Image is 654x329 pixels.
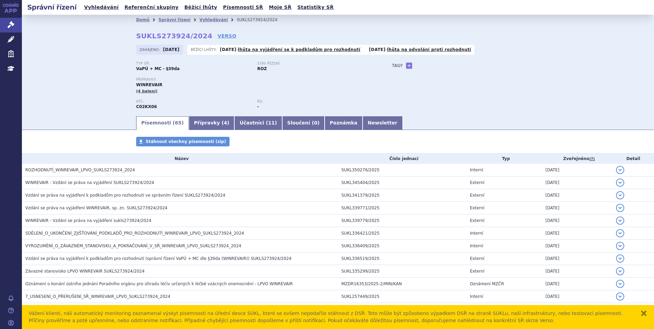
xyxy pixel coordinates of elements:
td: SUKL336519/2025 [338,252,467,265]
th: Detail [613,154,654,164]
strong: - [257,104,259,109]
h3: Tagy [392,62,403,70]
td: SUKL339779/2025 [338,214,467,227]
span: 11 [268,120,275,126]
a: + [406,63,412,69]
span: Vzdání se práva na vyjádření k podkladům pro rozhodnutí ve správním řízení SUKLS273924/2024 [25,193,225,198]
a: Písemnosti (65) [136,116,189,130]
span: Externí [470,206,484,210]
a: Běžící lhůty [182,3,219,12]
a: Vyhledávání [199,17,228,22]
span: SDĚLENÍ_O_UKONČENÍ_ZJIŠŤOVÁNÍ_PODKLADŮ_PRO_ROZHODNUTÍ_WINREVAIR_LPVO_SUKLS273924_2024 [25,231,244,236]
span: Externí [470,180,484,185]
span: Externí [470,193,484,198]
span: WINREVAIR - Vzdání se práva na vyjádření sukls273924/2024 [25,218,152,223]
li: SUKLS273924/2024 [237,15,286,25]
span: WINREVAIR - Vzdání se práva na vyjádření SUKLS273924/2024 [25,180,154,185]
a: Přípravky (4) [189,116,234,130]
button: detail [616,254,624,263]
td: [DATE] [542,176,613,189]
button: detail [616,267,624,275]
a: Newsletter [363,116,403,130]
button: detail [616,242,624,250]
span: (4 balení) [136,89,158,93]
span: Oznámení o konání ústního jednání Poradního orgánu pro úhradu léčiv určených k léčbě vzácných one... [25,281,293,286]
td: [DATE] [542,214,613,227]
td: SUKL256484/2025 [338,303,467,316]
td: SUKL336409/2025 [338,240,467,252]
p: Typ SŘ: [136,62,250,66]
button: detail [616,292,624,301]
a: VERSO [218,32,236,39]
button: detail [616,166,624,174]
strong: SOTATERCEPT [136,104,157,109]
span: 7_USNESENÍ_O_PŘERUŠENÍ_SŘ_WINREVAIR_LPVO_SUKLS273924_2024 [25,294,170,299]
div: Vážení klienti, náš automatický monitoring zaznamenal výskyt písemností na úřední desce SÚKL, kte... [29,310,633,324]
strong: SUKLS273924/2024 [136,32,212,40]
td: MZDR16353/2025-2/MIN/KAN [338,278,467,290]
td: [DATE] [542,252,613,265]
span: Externí [470,218,484,223]
a: Statistiky SŘ [295,3,336,12]
button: zavřít [640,310,647,317]
a: Správní řízení [158,17,191,22]
span: VYROZUMĚNÍ_O_ZÁVAZNÉM_STANOVISKU_A_POKRAČOVÁNÍ_V_SŘ_WINREVAIR_LPVO_SUKLS273924_2024 [25,244,241,248]
a: Písemnosti SŘ [221,3,265,12]
p: RS: [257,100,371,104]
span: Externí [470,256,484,261]
span: Běžící lhůty: [191,47,218,52]
a: Sloučení (0) [282,116,325,130]
td: SUKL350276/2025 [338,164,467,176]
a: Stáhnout všechny písemnosti (zip) [136,137,230,146]
span: Interní [470,168,483,172]
td: SUKL345404/2025 [338,176,467,189]
a: Moje SŘ [267,3,293,12]
p: Přípravky: [136,78,378,82]
button: detail [616,216,624,225]
span: 4 [224,120,227,126]
button: detail [616,204,624,212]
td: [DATE] [542,240,613,252]
td: SUKL341379/2025 [338,189,467,202]
td: SUKL335299/2025 [338,265,467,278]
span: 65 [175,120,181,126]
a: Vyhledávání [82,3,121,12]
span: Vzdání se práva na vyjádření k podkladům pro rozhodnutí (správní řízení VaPÚ + MC dle §39da (WINR... [25,256,291,261]
abbr: (?) [589,157,595,161]
strong: VaPÚ + MC - §39da [136,66,180,71]
a: Referenční skupiny [122,3,181,12]
strong: [DATE] [220,47,236,52]
td: [DATE] [542,202,613,214]
strong: [DATE] [163,47,180,52]
strong: ROZ [257,66,267,71]
span: Interní [470,244,483,248]
span: Interní [470,231,483,236]
span: ROZHODNUTÍ_WINREVAIR_LPVO_SUKLS273924_2024 [25,168,135,172]
p: Stav řízení: [257,62,371,66]
td: [DATE] [542,189,613,202]
td: [DATE] [542,164,613,176]
td: [DATE] [542,303,613,316]
td: SUKL339771/2025 [338,202,467,214]
td: [DATE] [542,290,613,303]
h2: Správní řízení [22,2,82,12]
p: - [369,47,471,52]
td: [DATE] [542,278,613,290]
td: SUKL336421/2025 [338,227,467,240]
td: SUKL257449/2025 [338,290,467,303]
a: Poznámka [325,116,363,130]
button: detail [616,280,624,288]
button: detail [616,179,624,187]
td: [DATE] [542,227,613,240]
span: Stáhnout všechny písemnosti (zip) [146,139,226,144]
th: Název [22,154,338,164]
th: Zveřejněno [542,154,613,164]
p: ATC: [136,100,250,104]
span: Externí [470,269,484,274]
button: detail [616,191,624,199]
span: Vzdání se práva na vyjádření WINREVAIR, sp. zn. SUKLS273924/2024 [25,206,167,210]
span: Oznámení MZČR [470,281,504,286]
a: lhůta na odvolání proti rozhodnutí [387,47,471,52]
span: Zahájeno: [140,47,161,52]
td: [DATE] [542,265,613,278]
